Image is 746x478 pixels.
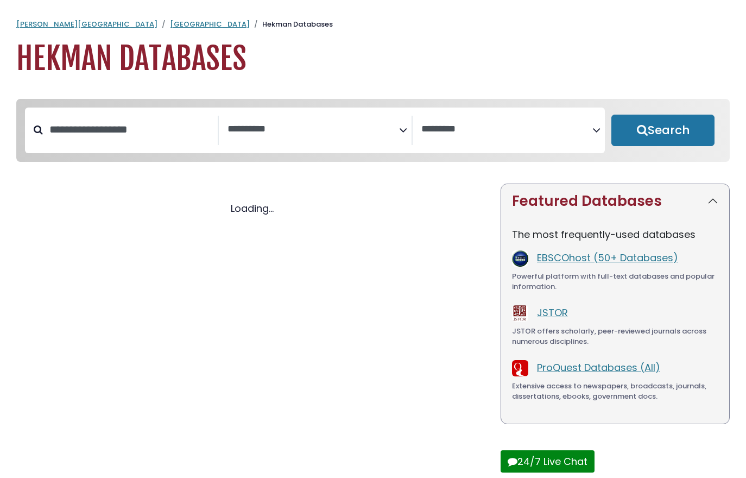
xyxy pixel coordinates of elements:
[537,361,660,374] a: ProQuest Databases (All)
[611,115,715,146] button: Submit for Search Results
[170,19,250,29] a: [GEOGRAPHIC_DATA]
[227,124,399,135] textarea: Search
[43,121,218,139] input: Search database by title or keyword
[512,227,718,242] p: The most frequently-used databases
[250,19,333,30] li: Hekman Databases
[512,271,718,292] div: Powerful platform with full-text databases and popular information.
[16,19,730,30] nav: breadcrumb
[16,19,157,29] a: [PERSON_NAME][GEOGRAPHIC_DATA]
[16,99,730,162] nav: Search filters
[16,41,730,77] h1: Hekman Databases
[501,184,729,218] button: Featured Databases
[537,306,568,319] a: JSTOR
[512,326,718,347] div: JSTOR offers scholarly, peer-reviewed journals across numerous disciplines.
[501,450,595,473] button: 24/7 Live Chat
[421,124,593,135] textarea: Search
[537,251,678,265] a: EBSCOhost (50+ Databases)
[512,381,718,402] div: Extensive access to newspapers, broadcasts, journals, dissertations, ebooks, government docs.
[16,201,488,216] div: Loading...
